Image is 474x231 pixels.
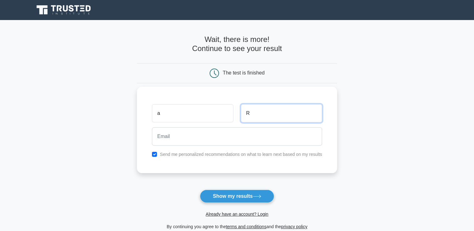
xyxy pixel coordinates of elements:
div: The test is finished [223,70,264,75]
button: Show my results [200,190,274,203]
a: Already have an account? Login [206,212,268,217]
a: privacy policy [281,224,307,229]
input: Last name [241,104,322,122]
div: By continuing you agree to the and the [133,223,341,230]
h4: Wait, there is more! Continue to see your result [137,35,337,53]
label: Send me personalized recommendations on what to learn next based on my results [160,152,322,157]
input: Email [152,127,322,146]
input: First name [152,104,233,122]
a: terms and conditions [226,224,266,229]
